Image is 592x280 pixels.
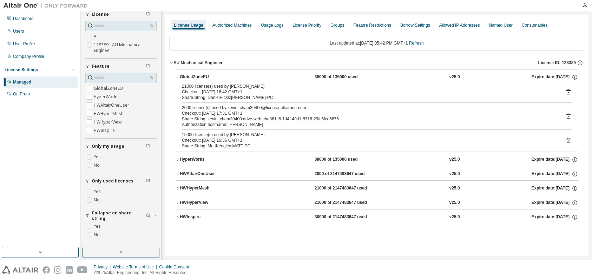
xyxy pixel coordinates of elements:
[212,22,252,28] div: Authorized Machines
[146,213,150,219] span: Clear filter
[13,54,44,59] div: Company Profile
[531,200,578,206] div: Expire date: [DATE]
[174,22,203,28] div: License Usage
[66,266,73,274] img: linkedin.svg
[169,36,584,51] div: Last updated at: [DATE] 05:42 PM GMT+1
[176,166,578,182] button: HWAltairOneUser2000 of 2147483647 usedv25.0Expire date:[DATE]
[354,22,391,28] div: Feature Restrictions
[182,95,555,100] div: Share String: DanielHicks:[PERSON_NAME]-PC
[94,196,101,204] label: No
[146,64,150,69] span: Clear filter
[180,171,243,177] div: HWAltairOneUser
[400,22,430,28] div: Borrow Settings
[182,84,555,89] div: 21000 license(s) used by [PERSON_NAME]
[315,156,378,163] div: 38000 of 135000 used
[449,156,460,163] div: v25.0
[94,118,123,126] label: HWHyperView
[92,210,146,221] span: Collapse on share string
[77,266,87,274] img: youtube.svg
[176,181,578,196] button: HWHyperMesh21000 of 2147483647 usedv25.0Expire date:[DATE]
[531,171,578,177] div: Expire date: [DATE]
[261,22,283,28] div: Usage Logs
[315,214,378,220] div: 30000 of 2147483647 used
[94,153,102,161] label: Yes
[85,173,157,189] button: Only used licenses
[94,84,124,93] label: GlobalZoneEU
[182,143,555,149] div: Share String: MattKedgley:MATT-PC
[94,126,116,135] label: HWInspire
[180,156,243,163] div: HyperWorks
[449,171,460,177] div: v25.0
[182,116,555,122] div: Share String: kevin_cham39400:drive-web-cbe861c6-1d4f-40d1-8718-29fc6fca5676
[13,28,24,34] div: Users
[146,12,150,17] span: Clear filter
[13,91,30,97] div: On Prem
[531,185,578,192] div: Expire date: [DATE]
[85,208,157,224] button: Collapse on share string
[531,156,578,163] div: Expire date: [DATE]
[92,144,124,149] span: Only my usage
[531,74,578,80] div: Expire date: [DATE]
[439,22,480,28] div: Allowed IP Addresses
[182,105,555,111] div: 2000 license(s) used by kevin_cham39400@license-altairone-com
[449,185,460,192] div: v25.0
[176,195,578,211] button: HWHyperView21000 of 2147483647 usedv25.0Expire date:[DATE]
[42,266,50,274] img: facebook.svg
[85,7,157,22] button: License
[330,22,344,28] div: Groups
[13,16,34,21] div: Dashboard
[180,200,243,206] div: HWHyperView
[94,187,102,196] label: Yes
[94,161,101,169] label: No
[94,32,100,41] label: All
[113,264,159,270] div: Website Terms of Use
[85,139,157,154] button: Only my usage
[176,152,578,167] button: HyperWorks38000 of 135000 usedv25.0Expire date:[DATE]
[92,178,133,184] span: Only used licenses
[182,138,555,143] div: Checkout: [DATE] 16:36 GMT+1
[182,89,555,95] div: Checkout: [DATE] 16:42 GMT+1
[182,122,555,127] div: Authorization hostname: [PERSON_NAME]
[449,74,460,80] div: v25.0
[2,266,38,274] img: altair_logo.svg
[449,200,460,206] div: v25.0
[94,264,113,270] div: Privacy
[180,185,243,192] div: HWHyperMesh
[169,55,584,71] button: AU Mechanical EngineerLicense ID: 128389
[94,222,102,231] label: Yes
[531,214,578,220] div: Expire date: [DATE]
[315,185,378,192] div: 21000 of 2147483647 used
[409,41,424,46] a: Refresh
[94,109,125,118] label: HWHyperMesh
[182,132,555,138] div: 15000 license(s) used by [PERSON_NAME]
[176,209,578,225] button: HWInspire30000 of 2147483647 usedv25.0Expire date:[DATE]
[13,79,31,85] div: Managed
[522,22,547,28] div: Consumables
[315,200,378,206] div: 21000 of 2147483647 used
[94,101,131,109] label: HWAltairOneUser
[159,264,193,270] div: Cookie Consent
[176,69,578,85] button: GlobalZoneEU38000 of 135000 usedv25.0Expire date:[DATE]
[94,41,157,55] label: 128389 - AU Mechanical Engineer
[180,74,243,80] div: GlobalZoneEU
[315,74,378,80] div: 38000 of 135000 used
[4,2,91,9] img: Altair One
[85,59,157,74] button: Feature
[94,231,101,239] label: No
[180,214,243,220] div: HWInspire
[315,171,378,177] div: 2000 of 2147483647 used
[13,41,35,47] div: User Profile
[146,144,150,149] span: Clear filter
[92,64,110,69] span: Feature
[54,266,61,274] img: instagram.svg
[182,111,555,116] div: Checkout: [DATE] 17:31 GMT+1
[94,270,193,276] p: © 2025 Altair Engineering, Inc. All Rights Reserved.
[173,60,223,66] div: AU Mechanical Engineer
[292,22,321,28] div: License Priority
[94,93,120,101] label: HyperWorks
[5,67,38,73] div: License Settings
[538,60,576,66] span: License ID: 128389
[92,12,109,17] span: License
[449,214,460,220] div: v25.0
[489,22,512,28] div: Named User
